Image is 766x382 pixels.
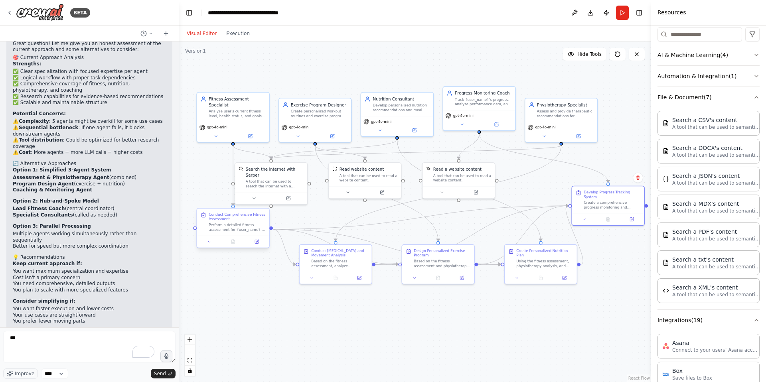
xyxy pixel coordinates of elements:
[672,180,760,186] p: A tool that can be used to semantic search a query from a JSON's content.
[272,195,305,202] button: Open in side panel
[554,274,574,282] button: Open in side panel
[207,125,227,130] span: gpt-4o-mini
[584,200,640,210] div: Create a comprehensive progress monitoring and coaching system for {user_name} based on their ass...
[672,228,760,236] div: Search a PDF's content
[13,55,166,61] h2: 🎯 Current Approach Analysis
[311,259,368,268] div: Based on the fitness assessment, analyze {user_name}'s reported muscle pains, movement limitation...
[209,96,265,108] div: Fitness Assessment Specialist
[221,29,255,38] button: Execution
[13,161,166,167] h2: 🔄 Alternative Approaches
[453,113,474,118] span: gpt-4o-mini
[323,274,348,282] button: No output available
[672,236,760,242] p: A tool that can be used to semantic search a query from a PDF's content.
[563,48,606,61] button: Hide Tools
[13,125,166,137] li: ⚠️ : If one agent fails, it blocks downstream agents
[13,167,111,173] strong: Option 1: Simplified 3-Agent System
[349,274,369,282] button: Open in side panel
[401,244,475,285] div: Design Personalized Exercise ProgramBased on the fitness assessment and physiotherapy analysis, c...
[182,29,221,38] button: Visual Editor
[433,166,482,172] div: Read a website content
[577,51,602,57] span: Hide Tools
[13,181,74,187] strong: Program Design Agent
[663,343,669,349] img: Asana
[657,310,760,331] button: Integrations(19)
[480,121,513,128] button: Open in side panel
[663,204,669,210] img: MDXSearchTool
[657,45,760,65] button: AI & Machine Learning(4)
[230,146,236,206] g: Edge from 51ba9ce1-ee47-427e-b329-ce0abbe95098 to 1ac767fe-ac5b-41f6-9658-2499d1b090a2
[19,118,49,124] strong: Complexity
[672,264,760,270] p: A tool that can be used to semantic search a query from a txt's content.
[672,291,760,298] p: A tool that can be used to semantic search a query from a XML's content.
[13,231,166,243] li: Multiple agents working simultaneously rather than sequentially
[459,189,492,196] button: Open in side panel
[535,125,555,130] span: gpt-4o-mini
[13,187,92,193] strong: Coaching & Monitoring Agent
[672,256,760,264] div: Search a txt's content
[596,216,620,223] button: No output available
[185,335,195,345] button: zoom in
[373,96,429,102] div: Nutrition Consultant
[299,244,372,285] div: Conduct [MEDICAL_DATA] and Movement AnalysisBased on the fitness assessment, analyze {user_name}'...
[13,118,166,125] li: ⚠️ : 5 agents might be overkill for some use cases
[672,208,760,214] p: A tool that can be used to semantic search a query from a MDX's content.
[13,75,166,81] li: ✅ Logical workflow with proper task dependencies
[13,298,75,304] strong: Consider simplifying if:
[663,148,669,154] img: DOCXSearchTool
[312,146,441,241] g: Edge from b064039c-88b8-483a-a23e-6fd372113709 to 976882f2-f655-4780-ba1d-70f4127da2ca
[663,260,669,266] img: TXTSearchTool
[663,176,669,182] img: JSONSearchTool
[19,137,63,143] strong: Tool distribution
[13,81,166,93] li: ✅ Comprehensive coverage of fitness, nutrition, physiotherapy, and coaching
[634,7,645,18] button: Hide right sidebar
[185,335,195,376] div: React Flow controls
[528,274,553,282] button: No output available
[291,102,347,108] div: Exercise Program Designer
[373,103,429,113] div: Develop personalized nutrition recommendations and meal plans that complement {user_name}'s fitne...
[672,339,760,347] div: Asana
[663,371,669,377] img: Box
[361,92,434,137] div: Nutrition ConsultantDevelop personalized nutrition recommendations and meal plans that complement...
[365,189,399,196] button: Open in side panel
[13,312,166,319] li: Your use cases are straightforward
[13,254,166,261] h2: 💡 Recommendations
[13,41,166,53] p: Great question! Let me give you an honest assessment of the current approach and some alternative...
[657,66,760,87] button: Automation & Integration(1)
[628,376,650,380] a: React Flow attribution
[375,203,568,268] g: Edge from 4771a2bb-309b-4c49-9eae-509f46018d85 to cce62eb3-f7aa-4dfa-8fc5-20e204a9ca9f
[562,133,595,140] button: Open in side panel
[672,144,760,152] div: Search a DOCX's content
[433,173,491,183] div: A tool that can be used to read a website content.
[672,116,760,124] div: Search a CSV's content
[672,172,760,180] div: Search a JSON's content
[234,133,267,140] button: Open in side panel
[13,175,109,180] strong: Assessment & Physiotherapy Agent
[394,140,544,241] g: Edge from 126cf710-14ed-4591-a565-6ecd91d6d3a2 to 14e54628-1856-42d7-9e71-da5ec77c748c
[13,212,73,218] strong: Specialist Consultants
[160,350,172,362] button: Click to speak your automation idea
[422,162,496,199] div: ScrapeElementFromWebsiteToolRead a website contentA tool that can be used to read a website content.
[537,109,594,118] div: Assess and provide therapeutic recommendations for {user_name}'s muscle pains, movement limitatio...
[456,134,482,159] g: Edge from 9850d890-4b18-417d-b8c0-75876e84f31f to 942d69dd-4abe-43ef-8e94-69f84c4c4308
[663,232,669,238] img: PDFSearchTool
[185,366,195,376] button: toggle interactivity
[13,94,166,100] li: ✅ Research capabilities for evidence-based recommendations
[246,166,304,178] div: Search the internet with Serper
[672,152,760,158] p: A tool that can be used to semantic search a query from a DOCX's content.
[196,92,270,143] div: Fitness Assessment SpecialistAnalyze user's current fitness level, health status, and goals to cr...
[278,98,352,142] div: Exercise Program DesignerCreate personalized workout routines and exercise programs based on {use...
[268,140,400,159] g: Edge from 126cf710-14ed-4591-a565-6ecd91d6d3a2 to 781ec183-7326-41c6-b5e6-51080941bea6
[340,166,384,172] div: Read website content
[371,119,391,124] span: gpt-4o-mini
[657,108,760,309] div: File & Document(7)
[672,200,760,208] div: Search a MDX's content
[633,173,643,183] button: Delete node
[185,355,195,366] button: fit view
[13,137,166,150] li: ⚠️ : Could be optimized for better research coverage
[442,86,516,131] div: Progress Monitoring CoachTrack {user_name}'s progress, analyze performance data, and provide ongo...
[622,216,642,223] button: Open in side panel
[426,166,431,171] img: ScrapeElementFromWebsiteTool
[13,243,166,250] li: Better for speed but more complex coordination
[414,259,470,268] div: Based on the fitness assessment and physiotherapy analysis, create a detailed, progressive exerci...
[414,248,470,258] div: Design Personalized Exercise Program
